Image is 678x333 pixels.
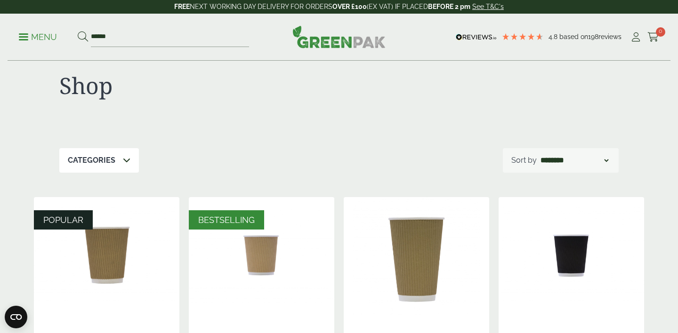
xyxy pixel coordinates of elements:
span: 4.8 [549,33,559,40]
span: Based on [559,33,588,40]
img: GreenPak Supplies [292,25,386,48]
strong: FREE [174,3,190,10]
span: 198 [588,33,598,40]
img: 16oz Kraft c [344,197,489,315]
p: Sort by [511,155,537,166]
p: Menu [19,32,57,43]
img: 8oz Kraft Ripple Cup-0 [189,197,334,315]
strong: OVER £100 [332,3,367,10]
img: 12oz Kraft Ripple Cup-0 [34,197,179,315]
img: REVIEWS.io [456,34,497,40]
a: 0 [647,30,659,44]
a: See T&C's [472,3,504,10]
span: reviews [598,33,621,40]
span: POPULAR [43,215,83,225]
h1: Shop [59,72,339,99]
i: My Account [630,32,642,42]
span: 0 [656,27,665,37]
div: 4.79 Stars [501,32,544,41]
select: Shop order [539,155,610,166]
p: Categories [68,155,115,166]
a: Menu [19,32,57,41]
strong: BEFORE 2 pm [428,3,470,10]
img: 8oz Black Ripple Cup -0 [499,197,644,315]
i: Cart [647,32,659,42]
button: Open CMP widget [5,306,27,328]
span: BESTSELLING [198,215,255,225]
